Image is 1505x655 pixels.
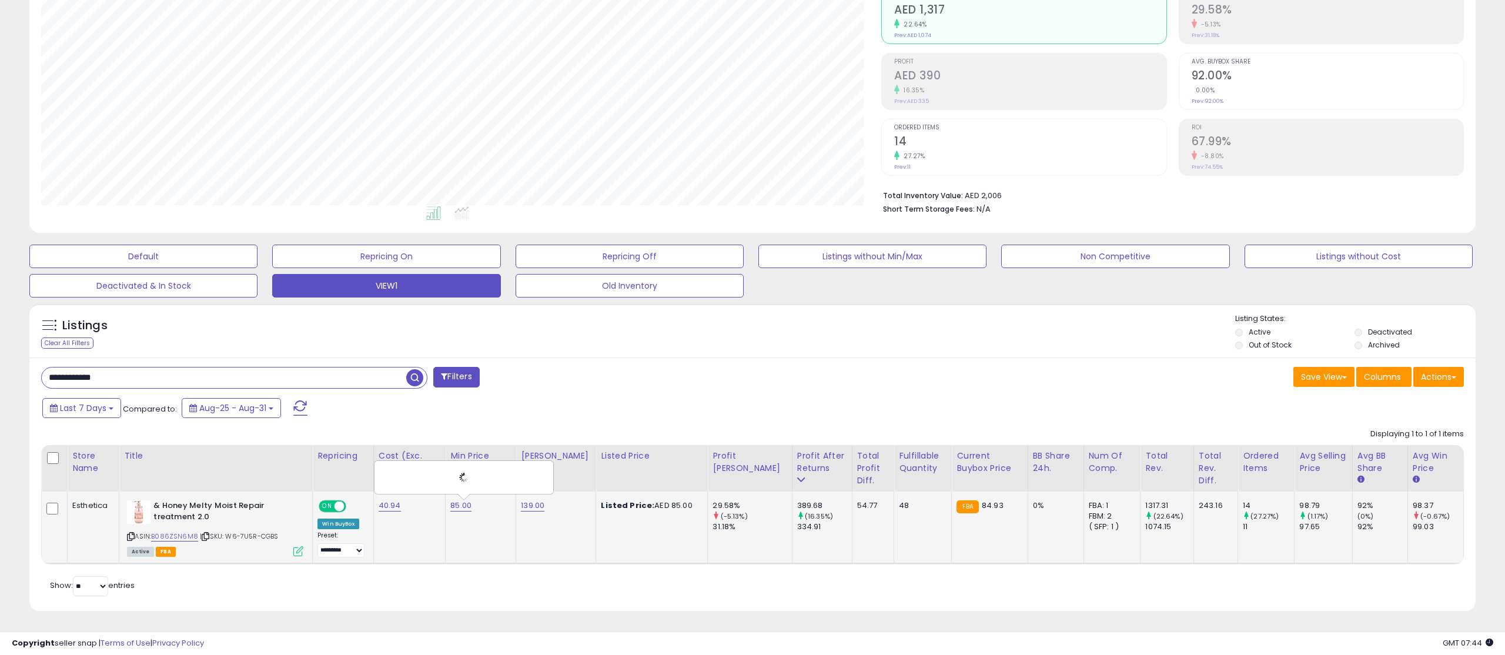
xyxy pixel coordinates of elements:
[12,637,55,649] strong: Copyright
[805,512,833,521] small: (16.35%)
[894,98,929,105] small: Prev: AED 335
[1089,522,1132,532] div: ( SFP: 1 )
[976,203,991,215] span: N/A
[1413,450,1459,474] div: Avg Win Price
[521,450,591,462] div: [PERSON_NAME]
[345,502,363,512] span: OFF
[199,402,266,414] span: Aug-25 - Aug-31
[894,59,1166,65] span: Profit
[60,402,106,414] span: Last 7 Days
[1192,69,1463,85] h2: 92.00%
[1235,313,1476,325] p: Listing States:
[894,135,1166,151] h2: 14
[956,500,978,513] small: FBA
[956,450,1022,474] div: Current Buybox Price
[450,450,511,462] div: Min Price
[1001,245,1229,268] button: Non Competitive
[1370,429,1464,440] div: Displaying 1 to 1 of 1 items
[1033,450,1079,474] div: BB Share 24h.
[1033,500,1075,511] div: 0%
[151,532,198,542] a: B086ZSN6M8
[200,532,278,541] span: | SKU: W6-7U5R-CGBS
[1249,340,1292,350] label: Out of Stock
[1299,450,1347,474] div: Avg Selling Price
[1413,522,1463,532] div: 99.03
[601,450,703,462] div: Listed Price
[1357,474,1364,485] small: Avg BB Share.
[101,637,150,649] a: Terms of Use
[758,245,986,268] button: Listings without Min/Max
[713,500,791,511] div: 29.58%
[601,500,654,511] b: Listed Price:
[899,500,942,511] div: 48
[894,32,931,39] small: Prev: AED 1,074
[1420,512,1450,521] small: (-0.67%)
[1357,512,1374,521] small: (0%)
[721,512,748,521] small: (-5.13%)
[1192,59,1463,65] span: Avg. Buybox Share
[152,637,204,649] a: Privacy Policy
[42,398,121,418] button: Last 7 Days
[1192,86,1215,95] small: 0.00%
[899,86,924,95] small: 16.35%
[127,500,303,555] div: ASIN:
[1192,163,1223,171] small: Prev: 74.55%
[317,450,369,462] div: Repricing
[894,3,1166,19] h2: AED 1,317
[1368,340,1400,350] label: Archived
[1192,125,1463,131] span: ROI
[72,450,114,474] div: Store Name
[899,152,925,161] small: 27.27%
[521,500,544,512] a: 139.00
[1089,450,1136,474] div: Num of Comp.
[433,367,479,387] button: Filters
[713,522,791,532] div: 31.18%
[857,500,885,511] div: 54.77
[982,500,1004,511] span: 84.93
[50,580,135,591] span: Show: entries
[1145,500,1193,511] div: 1317.31
[1243,522,1294,532] div: 11
[1192,98,1223,105] small: Prev: 92.00%
[1364,371,1401,383] span: Columns
[123,403,177,415] span: Compared to:
[450,500,471,512] a: 85.00
[1307,512,1329,521] small: (1.17%)
[1089,500,1132,511] div: FBA: 1
[1413,500,1463,511] div: 98.37
[1243,450,1289,474] div: Ordered Items
[894,125,1166,131] span: Ordered Items
[1293,367,1354,387] button: Save View
[1145,450,1188,474] div: Total Rev.
[1250,512,1279,521] small: (27.27%)
[1443,637,1493,649] span: 2025-09-11 07:44 GMT
[1299,500,1352,511] div: 98.79
[156,547,176,557] span: FBA
[1197,152,1224,161] small: -8.80%
[127,547,154,557] span: All listings currently available for purchase on Amazon
[72,500,110,511] div: Esthetica
[124,450,307,462] div: Title
[1357,450,1403,474] div: Avg BB Share
[41,337,93,349] div: Clear All Filters
[1089,511,1132,522] div: FBM: 2
[1199,450,1233,487] div: Total Rev. Diff.
[1299,522,1352,532] div: 97.65
[797,522,852,532] div: 334.91
[1197,20,1221,29] small: -5.13%
[317,519,359,529] div: Win BuyBox
[883,191,963,200] b: Total Inventory Value:
[883,188,1455,202] li: AED 2,006
[516,274,744,298] button: Old Inventory
[317,532,364,558] div: Preset:
[272,274,500,298] button: VIEW1
[1356,367,1412,387] button: Columns
[899,450,947,474] div: Fulfillable Quantity
[857,450,889,487] div: Total Profit Diff.
[379,500,401,512] a: 40.94
[1153,512,1183,521] small: (22.64%)
[1413,474,1420,485] small: Avg Win Price.
[12,638,204,649] div: seller snap | |
[1199,500,1229,511] div: 243.16
[1357,522,1407,532] div: 92%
